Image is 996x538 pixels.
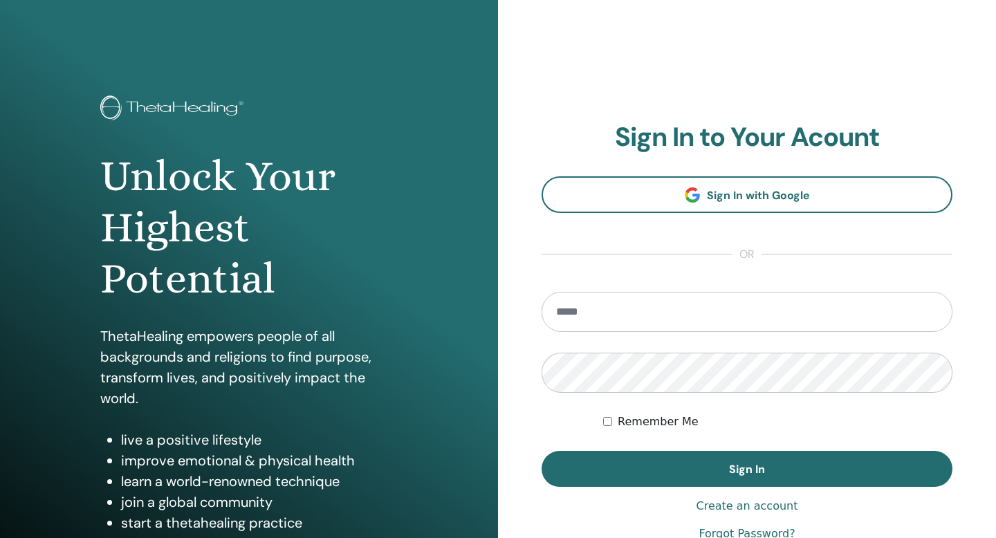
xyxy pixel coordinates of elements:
span: Sign In [729,462,765,476]
span: or [732,246,762,263]
li: improve emotional & physical health [121,450,398,471]
li: live a positive lifestyle [121,429,398,450]
p: ThetaHealing empowers people of all backgrounds and religions to find purpose, transform lives, a... [100,326,398,409]
div: Keep me authenticated indefinitely or until I manually logout [603,414,952,430]
button: Sign In [542,451,952,487]
span: Sign In with Google [707,188,810,203]
h1: Unlock Your Highest Potential [100,151,398,305]
a: Sign In with Google [542,176,952,213]
li: learn a world-renowned technique [121,471,398,492]
li: join a global community [121,492,398,512]
label: Remember Me [618,414,699,430]
a: Create an account [696,498,797,514]
li: start a thetahealing practice [121,512,398,533]
h2: Sign In to Your Acount [542,122,952,154]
